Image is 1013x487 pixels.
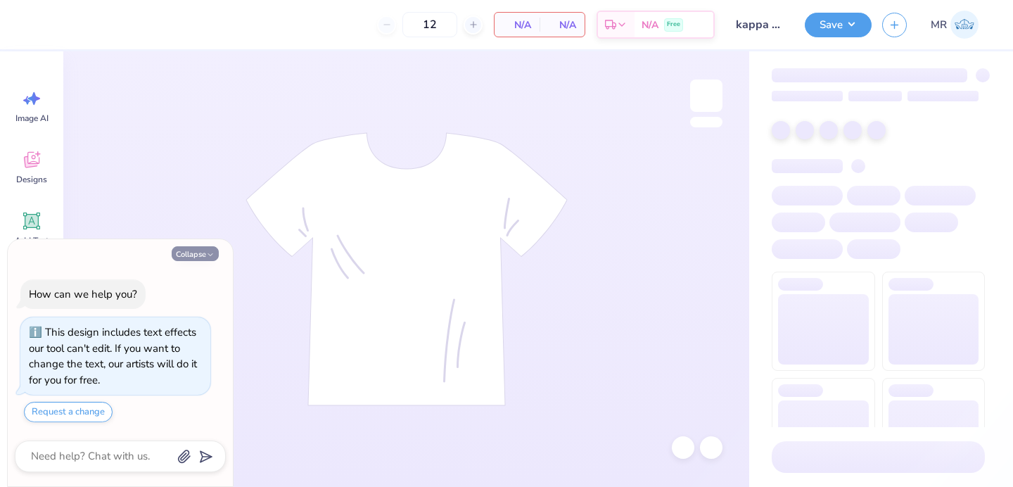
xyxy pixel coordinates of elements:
[15,113,49,124] span: Image AI
[172,246,219,261] button: Collapse
[642,18,658,32] span: N/A
[805,13,872,37] button: Save
[548,18,576,32] span: N/A
[667,20,680,30] span: Free
[931,17,947,33] span: MR
[29,287,137,301] div: How can we help you?
[246,132,568,406] img: tee-skeleton.svg
[15,235,49,246] span: Add Text
[725,11,794,39] input: Untitled Design
[24,402,113,422] button: Request a change
[16,174,47,185] span: Designs
[29,325,197,387] div: This design includes text effects our tool can't edit. If you want to change the text, our artist...
[950,11,979,39] img: Micaela Rothenbuhler
[924,11,985,39] a: MR
[402,12,457,37] input: – –
[503,18,531,32] span: N/A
